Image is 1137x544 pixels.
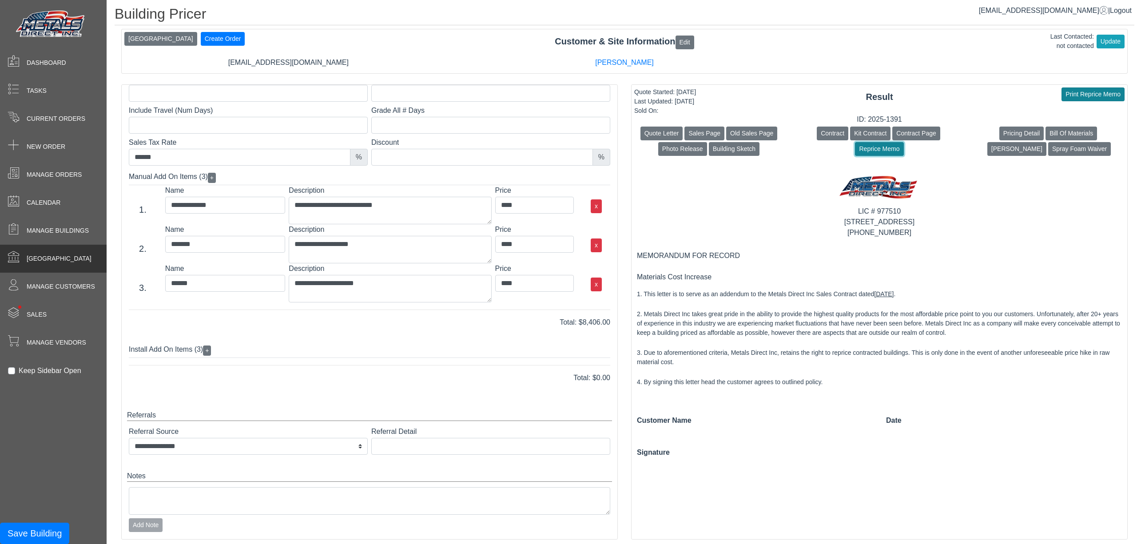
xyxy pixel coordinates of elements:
[1097,35,1125,48] button: Update
[892,127,940,140] button: Contract Page
[124,281,162,294] div: 3.
[637,250,1122,261] div: MEMORANDUM FOR RECORD
[495,263,574,274] label: Price
[999,127,1044,140] button: Pricing Detail
[350,149,368,166] div: %
[637,272,1122,282] div: Materials Cost Increase
[124,203,162,216] div: 1.
[979,5,1132,16] div: |
[27,198,60,207] span: Calendar
[127,471,612,482] div: Notes
[591,238,602,252] button: x
[979,7,1108,14] a: [EMAIL_ADDRESS][DOMAIN_NAME]
[874,290,894,298] span: [DATE]
[8,293,31,322] span: •
[632,90,1127,103] div: Result
[632,114,1127,125] div: ID: 2025-1391
[27,114,85,123] span: Current Orders
[886,415,1122,426] div: Date
[371,137,610,148] label: Discount
[591,278,602,291] button: x
[124,242,162,255] div: 2.
[27,170,82,179] span: Manage Orders
[637,447,873,458] div: Signature
[129,137,368,148] label: Sales Tax Rate
[855,142,903,156] button: Reprice Memo
[27,226,89,235] span: Manage Buildings
[637,348,1122,367] p: 3. Due to aforementioned criteria, Metals Direct Inc, retains the right to reprice contracted bui...
[27,338,86,347] span: Manage Vendors
[658,142,707,156] button: Photo Release
[637,310,1122,338] p: 2. Metals Direct Inc takes great pride in the ability to provide the highest quality products for...
[27,310,47,319] span: Sales
[115,5,1134,25] h1: Building Pricer
[1061,87,1125,101] button: Print Reprice Memo
[27,282,95,291] span: Manage Customers
[684,127,724,140] button: Sales Page
[634,106,696,115] div: Sold On:
[637,290,1122,299] p: 1. This letter is to serve as an addendum to the Metals Direct Inc Sales Contract dated .
[371,105,610,116] label: Grade All # Days
[592,149,610,166] div: %
[371,426,610,437] label: Referral Detail
[201,32,245,46] button: Create Order
[495,224,574,235] label: Price
[987,142,1046,156] button: [PERSON_NAME]
[13,8,89,41] img: Metals Direct Inc Logo
[634,87,696,97] div: Quote Started: [DATE]
[165,224,286,235] label: Name
[129,342,610,358] div: Install Add On Items (3)
[129,105,368,116] label: Include Travel (Num Days)
[595,59,654,66] a: [PERSON_NAME]
[640,127,683,140] button: Quote Letter
[1046,127,1097,140] button: Bill Of Materials
[637,206,1122,238] div: LIC # 977510 [STREET_ADDRESS] [PHONE_NUMBER]
[127,410,612,421] div: Referrals
[129,426,368,437] label: Referral Source
[850,127,891,140] button: Kit Contract
[709,142,760,156] button: Building Sketch
[726,127,777,140] button: Old Sales Page
[817,127,848,140] button: Contract
[129,518,163,532] button: Add Note
[1050,32,1094,51] div: Last Contacted: not contacted
[129,169,610,185] div: Manual Add On Items (3)
[289,224,491,235] label: Description
[27,58,66,68] span: Dashboard
[289,185,491,196] label: Description
[1110,7,1132,14] span: Logout
[122,373,617,383] div: Total: $0.00
[1048,142,1111,156] button: Spray Foam Waiver
[27,86,47,95] span: Tasks
[591,199,602,213] button: x
[122,317,617,328] div: Total: $8,406.00
[19,365,81,376] label: Keep Sidebar Open
[289,263,491,274] label: Description
[495,185,574,196] label: Price
[124,32,197,46] button: [GEOGRAPHIC_DATA]
[208,173,216,183] button: +
[120,57,457,68] div: [EMAIL_ADDRESS][DOMAIN_NAME]
[634,97,696,106] div: Last Updated: [DATE]
[676,36,694,49] button: Edit
[122,35,1127,49] div: Customer & Site Information
[203,345,211,356] button: +
[165,263,286,274] label: Name
[27,142,65,151] span: New Order
[637,377,1122,387] p: 4. By signing this letter head the customer agrees to outlined policy.
[637,415,873,426] div: Customer Name
[27,254,91,263] span: [GEOGRAPHIC_DATA]
[165,185,286,196] label: Name
[836,172,923,206] img: MD logo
